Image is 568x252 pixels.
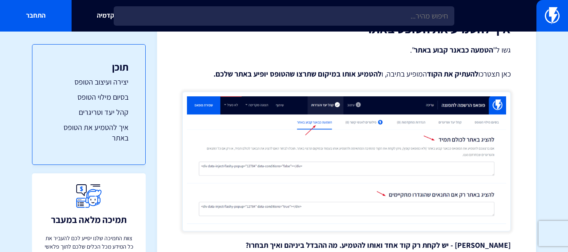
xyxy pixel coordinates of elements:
strong: להעתיק את הקוד [427,69,478,79]
input: חיפוש מהיר... [114,6,454,26]
h3: תמיכה מלאה במעבר [51,215,127,225]
a: יצירה ועיצוב הטופס [49,77,128,88]
strong: מה ההבדל ביניהם ואיך תבחרו? [245,240,338,250]
strong: הטמעה כבאנר קבוע באתר [414,45,493,55]
h3: תוכן [49,61,128,72]
strong: להטמיע אותו במיקום שתרצו שהטופס יופיע באתר שלכם. [213,69,381,79]
a: קהל יעד וטריגרים [49,107,128,118]
a: בסיום מילוי הטופס [49,92,128,103]
p: גשו ל" ". [182,44,511,56]
strong: [PERSON_NAME] - יש לקחת רק קוד אחד ואותו להטמיע. [339,240,511,250]
p: כאן תצטרכו המופיע בתיבה, ו [182,69,511,80]
a: איך להטמיע את הטופס באתר [49,122,128,143]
